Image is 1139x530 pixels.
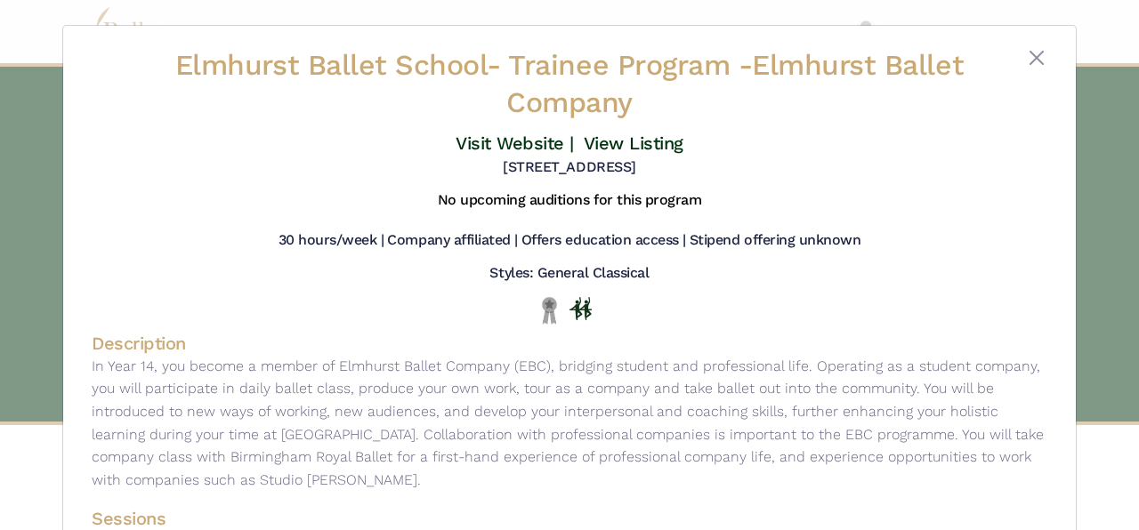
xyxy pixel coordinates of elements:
a: View Listing [584,132,683,154]
button: Close [1026,47,1047,68]
h5: Stipend offering unknown [690,231,860,250]
h5: Offers education access | [521,231,686,250]
h5: Company affiliated | [387,231,517,250]
h2: - Elmhurst Ballet Company [171,47,967,121]
span: Elmhurst Ballet School [175,48,487,82]
h4: Sessions [92,507,1047,530]
span: Trainee Program - [508,48,752,82]
h5: No upcoming auditions for this program [438,191,702,210]
a: Visit Website | [456,132,574,154]
p: In Year 14, you become a member of Elmhurst Ballet Company (EBC), bridging student and profession... [92,355,1047,492]
img: In Person [569,297,592,320]
h5: [STREET_ADDRESS] [503,158,635,177]
img: Local [538,296,561,324]
h4: Description [92,332,1047,355]
h5: Styles: General Classical [489,264,649,283]
h5: 30 hours/week | [279,231,384,250]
